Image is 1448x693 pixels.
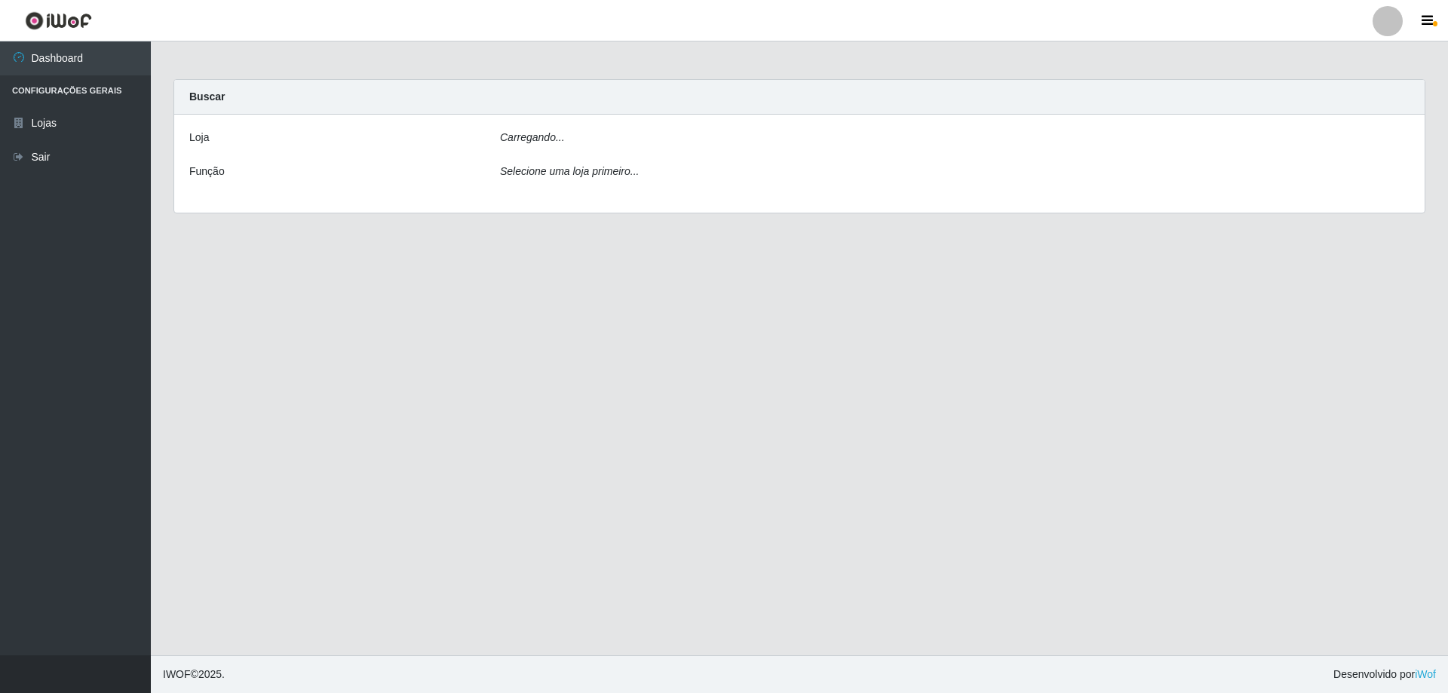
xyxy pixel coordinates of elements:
label: Loja [189,130,209,146]
i: Selecione uma loja primeiro... [500,165,639,177]
span: © 2025 . [163,667,225,682]
span: Desenvolvido por [1333,667,1436,682]
span: IWOF [163,668,191,680]
label: Função [189,164,225,179]
i: Carregando... [500,131,565,143]
img: CoreUI Logo [25,11,92,30]
strong: Buscar [189,90,225,103]
a: iWof [1415,668,1436,680]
